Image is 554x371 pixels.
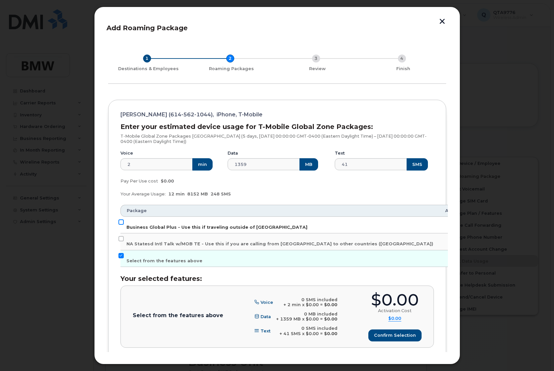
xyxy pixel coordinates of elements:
[118,219,124,225] input: Business Global Plus - Use this if traveling outside of [GEOGRAPHIC_DATA]
[525,342,549,366] iframe: Messenger Launcher
[161,179,174,184] span: $0.00
[133,313,223,318] p: Select from the features above
[324,302,337,307] b: $0.00
[118,253,124,258] input: Select from the features above
[306,316,323,321] span: $0.00 =
[111,66,186,71] div: Destinations & Employees
[324,316,337,321] b: $0.00
[211,191,231,196] span: 248 SMS
[283,302,304,307] span: + 2 min x
[276,311,337,317] div: 0 MB included
[378,308,412,313] div: Activation Cost
[120,112,214,117] span: [PERSON_NAME] (614-562-1044),
[306,302,323,307] span: $0.00 =
[261,328,271,333] span: Text
[143,55,151,62] div: 1
[299,158,318,170] button: MB
[374,332,416,338] span: Confirm selection
[120,275,434,282] h3: Your selected features:
[187,191,208,196] span: 8152 MB
[168,191,185,196] span: 12 min
[324,331,337,336] b: $0.00
[120,179,158,184] span: Pay Per Use cost
[120,123,434,130] h3: Enter your estimated device usage for T-Mobile Global Zone Packages:
[261,314,271,319] span: Data
[192,158,213,170] button: min
[279,331,304,336] span: + 41 SMS x
[306,331,323,336] span: $0.00 =
[228,151,238,156] label: Data
[277,66,358,71] div: Review
[407,158,428,170] button: SMS
[120,205,439,217] th: Package
[368,329,422,341] button: Confirm selection
[120,191,166,196] span: Your Average Usage:
[363,66,444,71] div: Finish
[398,55,406,62] div: 4
[283,297,337,303] div: 0 SMS included
[261,300,273,305] span: Voice
[126,241,433,246] span: NA Statesd Intl Talk w/MOB TE - Use this if you are calling from [GEOGRAPHIC_DATA] to other count...
[120,151,133,156] label: Voice
[217,112,263,117] span: iPhone, T-Mobile
[312,55,320,62] div: 3
[120,134,434,144] p: T-Mobile Global Zone Packages [GEOGRAPHIC_DATA] (5 days, [DATE] 00:00:00 GMT-0400 (Eastern Daylig...
[126,258,202,263] span: Select from the features above
[118,236,124,241] input: NA Statesd Intl Talk w/MOB TE - Use this if you are calling from [GEOGRAPHIC_DATA] to other count...
[439,205,470,217] th: Amount
[276,316,304,321] span: + 1359 MB x
[335,151,345,156] label: Text
[126,225,307,230] span: Business Global Plus - Use this if traveling outside of [GEOGRAPHIC_DATA]
[388,316,401,321] summary: $0.00
[279,326,337,331] div: 0 SMS included
[371,292,419,308] div: $0.00
[106,24,188,32] span: Add Roaming Package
